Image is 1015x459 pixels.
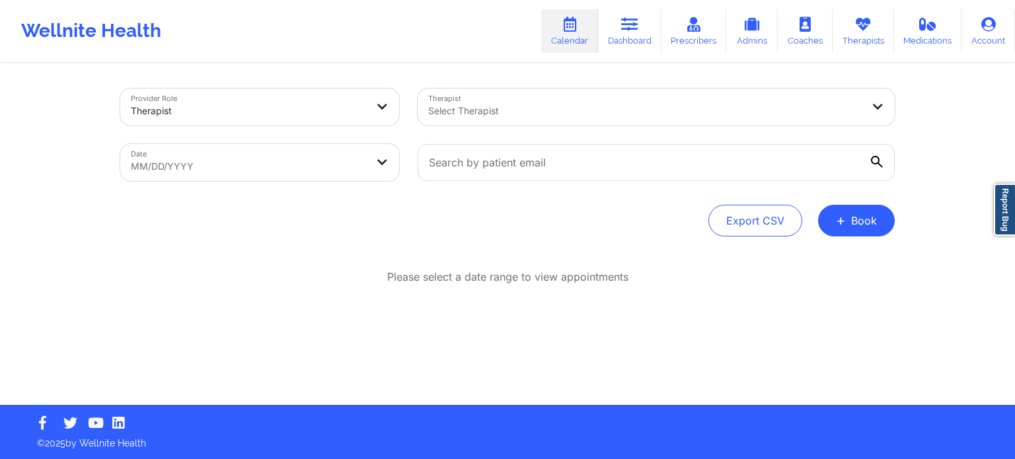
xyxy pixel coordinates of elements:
[961,9,1015,53] a: Account
[818,205,895,236] button: +Book
[541,9,598,53] a: Calendar
[28,427,987,450] p: © 2025 by Wellnite Health
[894,9,962,53] a: Medications
[708,205,802,236] button: Export CSV
[994,184,1015,236] a: Report Bug
[726,9,778,53] a: Admins
[387,269,628,285] p: Please select a date range to view appointments
[778,9,833,53] a: Coaches
[598,9,661,53] a: Dashboard
[833,9,894,53] a: Therapists
[836,217,846,224] span: +
[131,96,366,125] div: Therapist
[418,144,895,181] input: Search by patient email
[661,9,727,53] a: Prescribers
